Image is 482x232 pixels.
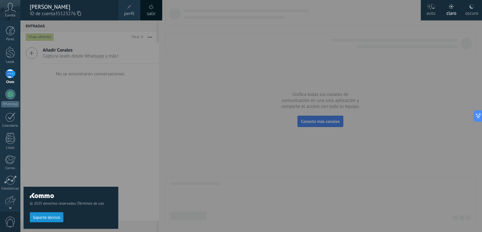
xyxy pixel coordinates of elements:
[426,4,436,20] div: auto
[30,212,63,222] button: Soporte técnico
[30,201,112,206] span: © 2025 derechos reservados |
[147,10,155,17] a: salir
[30,10,112,17] span: ID de cuenta
[5,14,15,18] span: Cuenta
[1,80,19,84] div: Chats
[30,215,63,219] a: Soporte técnico
[78,201,104,206] a: Términos de uso
[1,124,19,128] div: Calendario
[1,166,19,170] div: Correo
[1,187,19,191] div: Estadísticas
[1,146,19,150] div: Listas
[447,4,457,20] div: claro
[30,3,112,10] div: [PERSON_NAME]
[33,215,60,220] span: Soporte técnico
[124,10,134,17] span: perfil
[1,37,19,41] div: Panel
[55,10,81,17] span: 35123276
[1,60,19,64] div: Leads
[465,4,478,20] div: oscuro
[1,101,19,107] div: WhatsApp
